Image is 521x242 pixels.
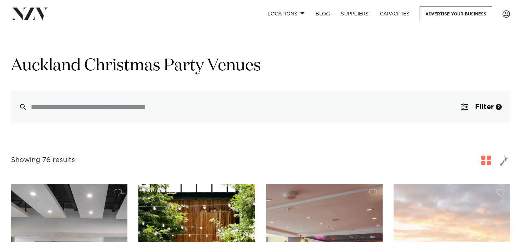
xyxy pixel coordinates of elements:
[335,7,374,21] a: SUPPLIERS
[310,7,335,21] a: BLOG
[11,55,510,77] h1: Auckland Christmas Party Venues
[420,7,492,21] a: Advertise your business
[11,155,75,166] div: Showing 76 results
[453,90,510,123] button: Filter2
[11,8,48,20] img: nzv-logo.png
[262,7,310,21] a: Locations
[496,104,502,110] div: 2
[475,104,494,110] span: Filter
[374,7,415,21] a: Capacities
